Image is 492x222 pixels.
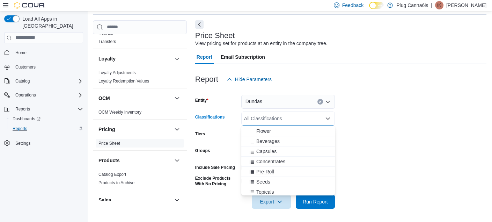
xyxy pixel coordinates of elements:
[98,126,171,133] button: Pricing
[98,180,134,186] span: Products to Archive
[195,131,205,137] label: Tiers
[98,109,141,115] span: OCM Weekly Inventory
[98,141,120,146] span: Price Sheet
[256,128,271,135] span: Flower
[15,64,36,70] span: Customers
[1,76,86,86] button: Catalog
[10,124,30,133] a: Reports
[98,95,110,102] h3: OCM
[98,78,149,84] span: Loyalty Redemption Values
[98,141,120,146] a: Price Sheet
[241,167,335,177] button: Pre-Roll
[245,97,262,106] span: Dundas
[241,187,335,197] button: Topicals
[4,45,83,166] nav: Complex example
[98,196,111,203] h3: Sales
[13,105,33,113] button: Reports
[221,50,265,64] span: Email Subscription
[98,39,116,44] a: Transfers
[7,114,86,124] a: Dashboards
[241,146,335,157] button: Capsules
[93,108,187,119] div: OCM
[15,106,30,112] span: Reports
[252,195,291,209] button: Export
[241,157,335,167] button: Concentrates
[98,172,126,177] a: Catalog Export
[13,49,29,57] a: Home
[98,70,136,75] a: Loyalty Adjustments
[197,50,212,64] span: Report
[173,196,181,204] button: Sales
[241,126,335,136] button: Flower
[256,168,274,175] span: Pre-Roll
[13,48,83,57] span: Home
[256,138,280,145] span: Beverages
[1,104,86,114] button: Reports
[296,195,335,209] button: Run Report
[13,77,32,85] button: Catalog
[173,55,181,63] button: Loyalty
[195,40,328,47] div: View pricing set for products at an entity in the company tree.
[1,48,86,58] button: Home
[256,195,287,209] span: Export
[256,178,270,185] span: Seeds
[13,91,83,99] span: Operations
[224,72,274,86] button: Hide Parameters
[98,196,171,203] button: Sales
[13,63,83,71] span: Customers
[93,69,187,88] div: Loyalty
[13,77,83,85] span: Catalog
[195,31,235,40] h3: Price Sheet
[303,198,328,205] span: Run Report
[1,90,86,100] button: Operations
[98,126,115,133] h3: Pricing
[10,115,83,123] span: Dashboards
[195,165,235,170] label: Include Sale Pricing
[195,148,210,153] label: Groups
[325,116,331,121] button: Close list of options
[15,141,30,146] span: Settings
[98,31,113,36] a: Reorder
[14,2,45,9] img: Cova
[10,124,83,133] span: Reports
[98,55,116,62] h3: Loyalty
[13,91,39,99] button: Operations
[446,1,486,9] p: [PERSON_NAME]
[317,99,323,105] button: Clear input
[13,126,27,131] span: Reports
[13,105,83,113] span: Reports
[15,50,27,56] span: Home
[98,79,149,84] a: Loyalty Redemption Values
[1,138,86,148] button: Settings
[256,148,277,155] span: Capsules
[98,157,120,164] h3: Products
[235,76,272,83] span: Hide Parameters
[13,138,83,147] span: Settings
[431,1,432,9] p: |
[256,188,274,195] span: Topicals
[13,63,38,71] a: Customers
[13,139,33,148] a: Settings
[256,158,285,165] span: Concentrates
[98,110,141,115] a: OCM Weekly Inventory
[15,78,30,84] span: Catalog
[195,98,208,103] label: Entity
[342,2,364,9] span: Feedback
[1,62,86,72] button: Customers
[241,136,335,146] button: Beverages
[173,125,181,134] button: Pricing
[195,176,238,187] label: Exclude Products With No Pricing
[437,1,441,9] span: IK
[435,1,443,9] div: Ibrahim Khasamwala
[10,115,43,123] a: Dashboards
[13,116,41,122] span: Dashboards
[195,75,218,84] h3: Report
[15,92,36,98] span: Operations
[241,177,335,187] button: Seeds
[195,20,204,29] button: Next
[93,170,187,190] div: Products
[325,99,331,105] button: Open list of options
